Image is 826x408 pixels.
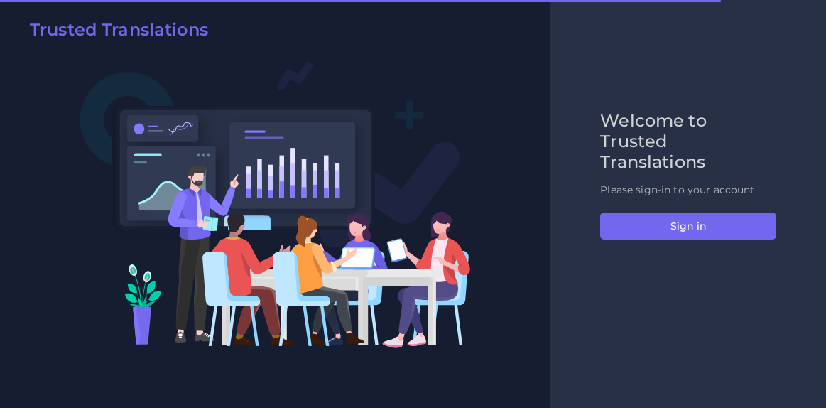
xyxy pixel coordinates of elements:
a: Trusted Translations [20,20,208,45]
p: Please sign-in to your account [600,183,776,198]
img: Login V2 [80,60,471,348]
h2: Welcome to Trusted Translations [600,111,776,172]
h2: Trusted Translations [30,20,208,41]
button: Sign in [600,213,776,240]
